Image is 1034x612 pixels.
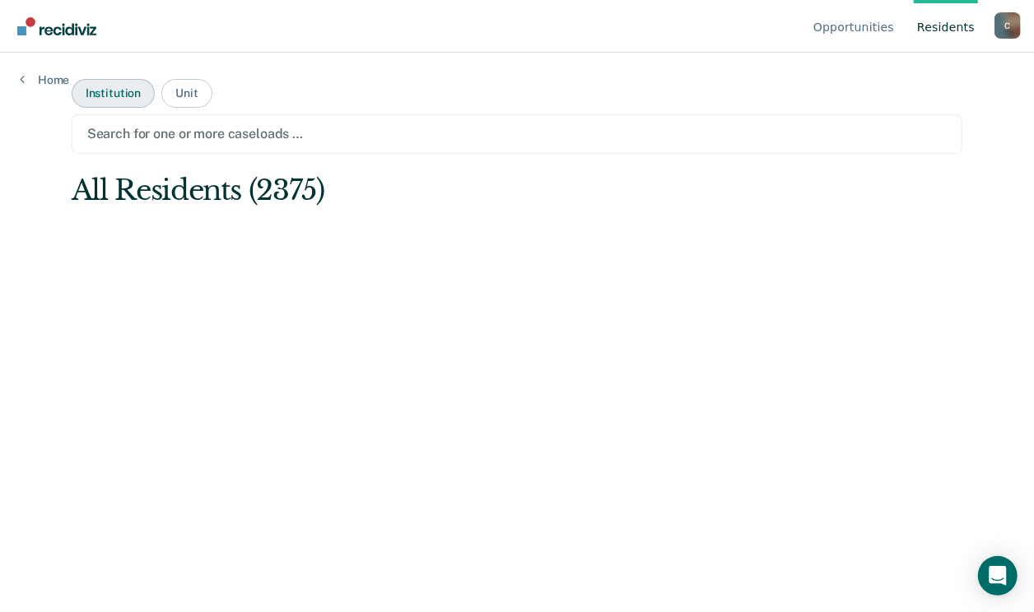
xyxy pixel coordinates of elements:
button: Institution [72,79,155,108]
button: Profile dropdown button [994,12,1021,39]
a: Home [20,72,69,87]
div: All Residents (2375) [72,174,785,207]
img: Recidiviz [17,17,96,35]
button: Unit [161,79,212,108]
div: Open Intercom Messenger [978,556,1018,596]
div: C [994,12,1021,39]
